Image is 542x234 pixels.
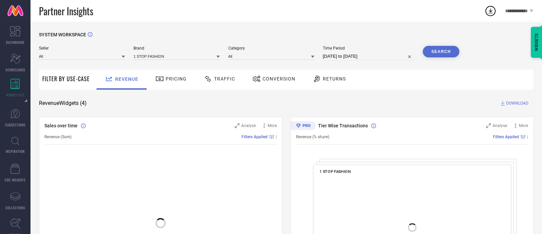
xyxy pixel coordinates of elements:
[263,76,295,82] span: Conversion
[39,46,125,51] span: Seller
[519,123,528,128] span: More
[5,122,26,127] span: SUGGESTIONS
[39,100,87,107] span: Revenue Widgets ( 4 )
[214,76,235,82] span: Traffic
[527,134,528,139] span: |
[291,121,316,131] div: Premium
[228,46,314,51] span: Category
[6,149,25,154] span: INSPIRATION
[166,76,187,82] span: Pricing
[133,46,220,51] span: Brand
[6,92,25,97] span: WORKSPACE
[268,123,277,128] span: More
[276,134,277,139] span: |
[6,40,24,45] span: DASHBOARD
[323,52,414,60] input: Select time period
[39,32,86,37] span: SYSTEM WORKSPACE
[319,169,351,174] span: 1 STOP FASHION
[323,76,346,82] span: Returns
[235,123,239,128] svg: Zoom
[39,4,93,18] span: Partner Insights
[42,75,90,83] span: Filter By Use-Case
[318,123,368,128] span: Tier Wise Transactions
[5,67,25,72] span: SCORECARDS
[5,177,26,182] span: CDC INSIGHTS
[44,134,71,139] span: Revenue (Sum)
[241,123,256,128] span: Analyse
[296,134,329,139] span: Revenue (% share)
[115,76,138,82] span: Revenue
[44,123,78,128] span: Sales over time
[5,205,25,210] span: COLLECTIONS
[323,46,414,51] span: Time Period
[486,123,491,128] svg: Zoom
[242,134,268,139] span: Filters Applied
[506,100,528,107] span: DOWNLOAD
[484,5,497,17] div: Open download list
[493,134,519,139] span: Filters Applied
[493,123,507,128] span: Analyse
[423,46,459,57] button: Search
